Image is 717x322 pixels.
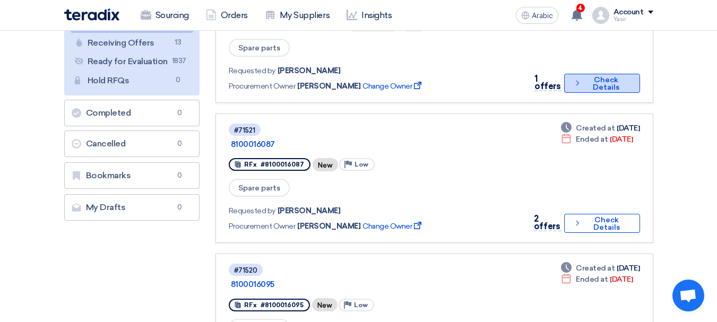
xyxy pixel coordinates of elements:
font: Cancelled [86,138,126,149]
font: Bookmarks [86,170,131,180]
font: 0 [177,109,182,117]
button: Check Details [564,214,640,233]
font: Low [355,161,368,168]
div: Open chat [672,280,704,311]
font: Receiving Offers [88,38,154,48]
font: 2 offers [534,214,560,231]
font: 1837 [172,57,186,65]
font: 8100016087 [231,140,275,149]
font: Requested by [229,66,275,75]
font: #71521 [234,126,255,134]
font: Insights [361,10,392,20]
font: Check Details [593,75,619,92]
font: Yasir [614,16,626,23]
a: Completed0 [64,100,200,126]
font: Change Owner [362,222,412,231]
button: Check Details [564,74,640,93]
a: Cancelled0 [64,130,200,157]
font: RFx [244,161,257,168]
a: Bookmarks0 [64,162,200,189]
img: profile_test.png [592,7,609,24]
a: My Suppliers [256,4,338,27]
font: [DATE] [610,135,633,144]
font: 0 [177,171,182,179]
font: Ended at [576,275,608,284]
font: RFx [244,301,257,309]
a: Sourcing [132,4,197,27]
font: Created at [576,264,615,273]
font: [PERSON_NAME] [278,66,341,75]
font: Ended at [576,135,608,144]
font: Arabic [532,11,553,20]
font: Low [354,301,368,309]
font: 4 [578,4,583,12]
font: [DATE] [617,264,640,273]
font: New [317,301,332,309]
a: Orders [197,4,256,27]
font: New [318,161,333,169]
font: Account [614,7,644,16]
font: #71520 [234,266,257,274]
font: Procurement Owner [229,82,296,91]
button: Arabic [516,7,558,24]
font: 13 [175,38,181,46]
font: [PERSON_NAME] [278,206,341,215]
font: Change Owner [362,82,412,91]
font: [DATE] [610,275,633,284]
font: Procurement Owner [229,222,296,231]
font: 1 offers [534,74,560,91]
font: Created at [576,124,615,133]
font: Sourcing [156,10,189,20]
font: Check Details [593,215,620,232]
a: Insights [338,4,400,27]
font: 0 [177,140,182,147]
font: My Suppliers [280,10,330,20]
font: #8100016095 [261,301,304,309]
font: My Drafts [86,202,126,212]
a: 8100016095 [231,280,496,289]
font: Orders [221,10,248,20]
font: 0 [177,203,182,211]
font: [DATE] [617,124,640,133]
font: Requested by [229,206,275,215]
font: 8100016095 [231,280,274,289]
font: Completed [86,108,131,118]
font: #8100016087 [261,161,304,168]
font: [PERSON_NAME] [297,82,360,91]
font: Ready for Evaluation [88,56,168,66]
img: Teradix logo [64,8,119,21]
font: Hold RFQs [88,75,129,85]
font: Spare parts [238,184,280,193]
font: Spare parts [238,43,280,53]
a: 8100016087 [231,140,496,149]
a: My Drafts0 [64,194,200,221]
font: 0 [176,76,180,84]
font: [PERSON_NAME] [297,222,360,231]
